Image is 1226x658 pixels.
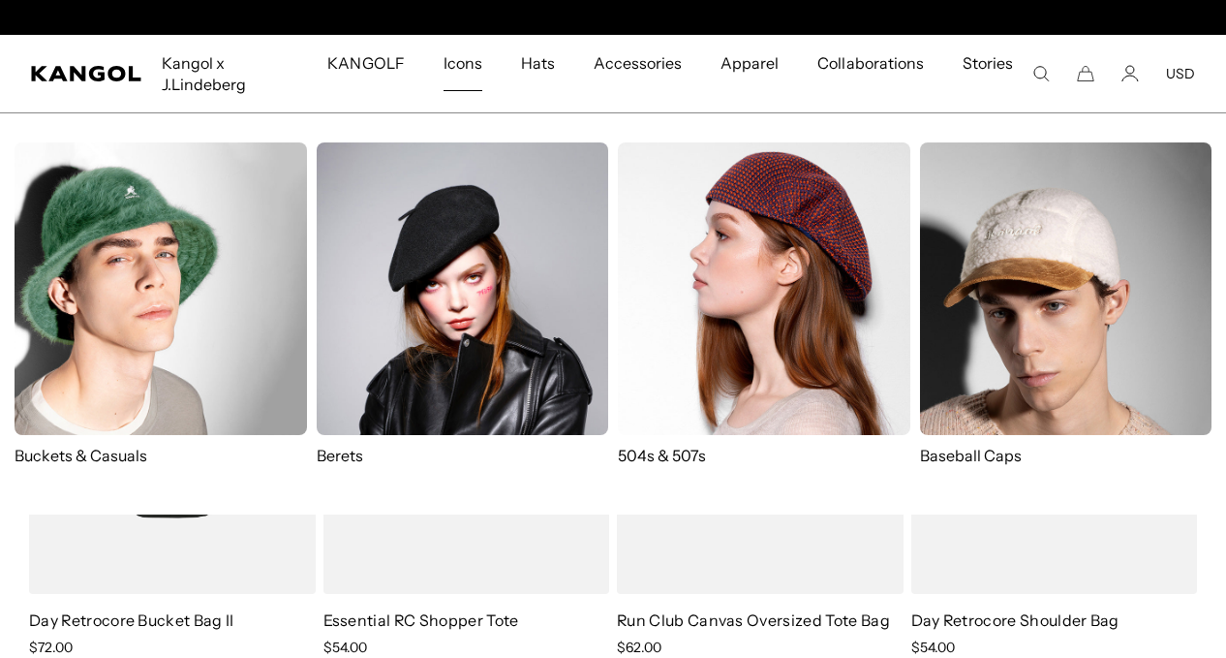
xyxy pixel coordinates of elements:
button: Cart [1077,65,1094,82]
a: Icons [424,35,502,91]
span: Kangol x J.Lindeberg [162,35,289,112]
button: USD [1166,65,1195,82]
span: $54.00 [323,639,367,656]
a: Hats [502,35,574,91]
div: 2 of 2 [414,10,812,25]
a: KANGOLF [308,35,423,91]
summary: Search here [1032,65,1050,82]
span: $54.00 [911,639,955,656]
a: Kangol x J.Lindeberg [142,35,308,112]
a: Essential RC Shopper Tote [323,611,519,630]
p: 504s & 507s [618,445,910,466]
span: KANGOLF [327,35,404,91]
p: Berets [317,445,609,466]
span: Collaborations [817,35,923,91]
p: Baseball Caps [920,445,1212,466]
slideshow-component: Announcement bar [414,10,812,25]
a: Stories [943,35,1032,112]
p: Buckets & Casuals [15,445,307,466]
a: Day Retrocore Shoulder Bag [911,611,1119,630]
a: Accessories [574,35,701,91]
span: $62.00 [617,639,661,656]
a: Run Club Canvas Oversized Tote Bag [617,611,890,630]
a: Account [1121,65,1139,82]
a: Baseball Caps [920,142,1212,486]
a: Kangol [31,66,142,81]
a: Apparel [701,35,798,91]
a: Buckets & Casuals [15,142,307,466]
span: Apparel [720,35,779,91]
a: Berets [317,142,609,466]
a: Collaborations [798,35,942,91]
span: Hats [521,35,555,91]
a: 504s & 507s [618,142,910,466]
span: Icons [444,35,482,91]
div: Announcement [414,10,812,25]
span: Stories [963,35,1013,112]
a: Day Retrocore Bucket Bag II [29,611,234,630]
span: $72.00 [29,639,73,656]
span: Accessories [594,35,682,91]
